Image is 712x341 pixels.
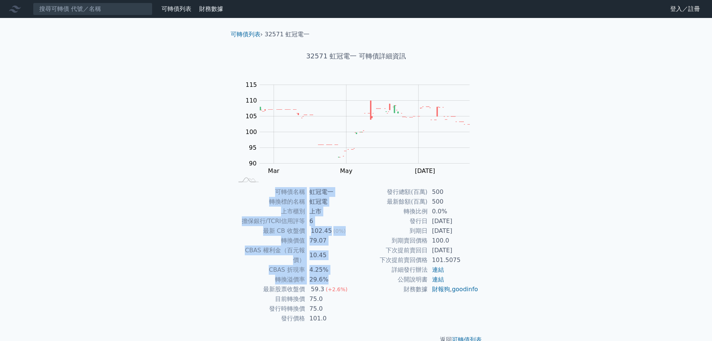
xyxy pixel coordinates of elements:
[356,275,428,284] td: 公開說明書
[432,286,450,293] a: 財報狗
[242,81,481,174] g: Chart
[234,207,305,216] td: 上市櫃別
[428,197,479,207] td: 500
[428,246,479,255] td: [DATE]
[309,226,333,236] div: 102.45
[161,5,191,12] a: 可轉債列表
[305,275,356,284] td: 29.6%
[234,284,305,294] td: 最新股票收盤價
[356,197,428,207] td: 最新餘額(百萬)
[664,3,706,15] a: 登入／註冊
[305,294,356,304] td: 75.0
[234,226,305,236] td: 最新 CB 收盤價
[326,286,347,292] span: (+2.6%)
[234,236,305,246] td: 轉換價值
[234,304,305,314] td: 發行時轉換價
[305,207,356,216] td: 上市
[675,305,712,341] iframe: Chat Widget
[428,207,479,216] td: 0.0%
[234,187,305,197] td: 可轉債名稱
[246,81,257,88] tspan: 115
[234,197,305,207] td: 轉換標的名稱
[305,236,356,246] td: 79.07
[225,51,488,61] h1: 32571 虹冠電一 可轉債詳細資訊
[452,286,478,293] a: goodinfo
[415,167,435,174] tspan: [DATE]
[249,144,256,151] tspan: 95
[199,5,223,12] a: 財務數據
[234,314,305,323] td: 發行價格
[428,226,479,236] td: [DATE]
[234,216,305,226] td: 擔保銀行/TCRI信用評等
[305,197,356,207] td: 虹冠電
[356,216,428,226] td: 發行日
[305,314,356,323] td: 101.0
[428,236,479,246] td: 100.0
[231,31,261,38] a: 可轉債列表
[246,128,257,136] tspan: 100
[356,246,428,255] td: 下次提前賣回日
[249,160,256,167] tspan: 90
[234,294,305,304] td: 目前轉換價
[234,275,305,284] td: 轉換溢價率
[234,265,305,275] td: CBAS 折現率
[305,265,356,275] td: 4.25%
[305,216,356,226] td: 6
[432,266,444,273] a: 連結
[246,97,257,104] tspan: 110
[675,305,712,341] div: 聊天小工具
[356,265,428,275] td: 詳細發行辦法
[356,187,428,197] td: 發行總額(百萬)
[428,284,479,294] td: ,
[340,167,352,174] tspan: May
[33,3,152,15] input: 搜尋可轉債 代號／名稱
[356,284,428,294] td: 財務數據
[309,284,326,294] div: 59.3
[305,304,356,314] td: 75.0
[356,255,428,265] td: 下次提前賣回價格
[265,30,309,39] li: 32571 虹冠電一
[305,246,356,265] td: 10.45
[428,187,479,197] td: 500
[432,276,444,283] a: 連結
[268,167,280,174] tspan: Mar
[305,187,356,197] td: 虹冠電一
[246,113,257,120] tspan: 105
[428,255,479,265] td: 101.5075
[356,207,428,216] td: 轉換比例
[428,216,479,226] td: [DATE]
[231,30,263,39] li: ›
[234,246,305,265] td: CBAS 權利金（百元報價）
[333,228,346,234] span: (0%)
[356,236,428,246] td: 到期賣回價格
[356,226,428,236] td: 到期日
